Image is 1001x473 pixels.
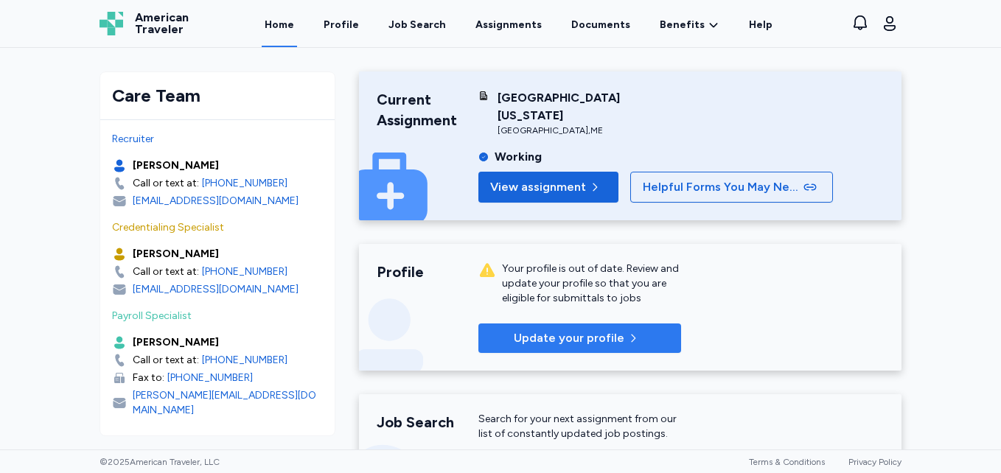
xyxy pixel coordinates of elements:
[660,18,705,32] span: Benefits
[133,158,219,173] div: [PERSON_NAME]
[377,262,478,282] div: Profile
[262,1,297,47] a: Home
[514,329,624,347] span: Update your profile
[502,262,681,306] div: Your profile is out of date. Review and update your profile so that you are eligible for submitta...
[100,456,220,468] span: © 2025 American Traveler, LLC
[498,89,681,125] div: [GEOGRAPHIC_DATA][US_STATE]
[100,12,123,35] img: Logo
[133,388,323,418] div: [PERSON_NAME][EMAIL_ADDRESS][DOMAIN_NAME]
[202,176,287,191] a: [PHONE_NUMBER]
[167,371,253,385] a: [PHONE_NUMBER]
[133,264,199,279] div: Call or text at:
[133,194,299,209] div: [EMAIL_ADDRESS][DOMAIN_NAME]
[478,323,681,353] button: Update your profile
[133,371,164,385] div: Fax to:
[202,264,287,279] a: [PHONE_NUMBER]
[388,18,446,32] div: Job Search
[135,12,189,35] span: American Traveler
[643,178,801,196] span: Helpful Forms You May Need
[498,125,681,136] div: [GEOGRAPHIC_DATA] , ME
[112,220,323,235] div: Credentialing Specialist
[112,84,323,108] div: Care Team
[377,412,478,432] div: Job Search
[133,176,199,191] div: Call or text at:
[848,457,901,467] a: Privacy Policy
[202,353,287,368] a: [PHONE_NUMBER]
[377,89,478,130] div: Current Assignment
[133,247,219,262] div: [PERSON_NAME]
[749,457,825,467] a: Terms & Conditions
[112,132,323,147] div: Recruiter
[630,172,833,203] button: Helpful Forms You May Need
[660,18,719,32] a: Benefits
[490,178,586,196] span: View assignment
[478,447,681,462] div: Apply before they go!
[133,335,219,350] div: [PERSON_NAME]
[478,172,618,203] button: View assignment
[133,282,299,297] div: [EMAIL_ADDRESS][DOMAIN_NAME]
[112,309,323,323] div: Payroll Specialist
[478,412,681,441] div: Search for your next assignment from our list of constantly updated job postings.
[495,148,542,166] div: Working
[133,353,199,368] div: Call or text at:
